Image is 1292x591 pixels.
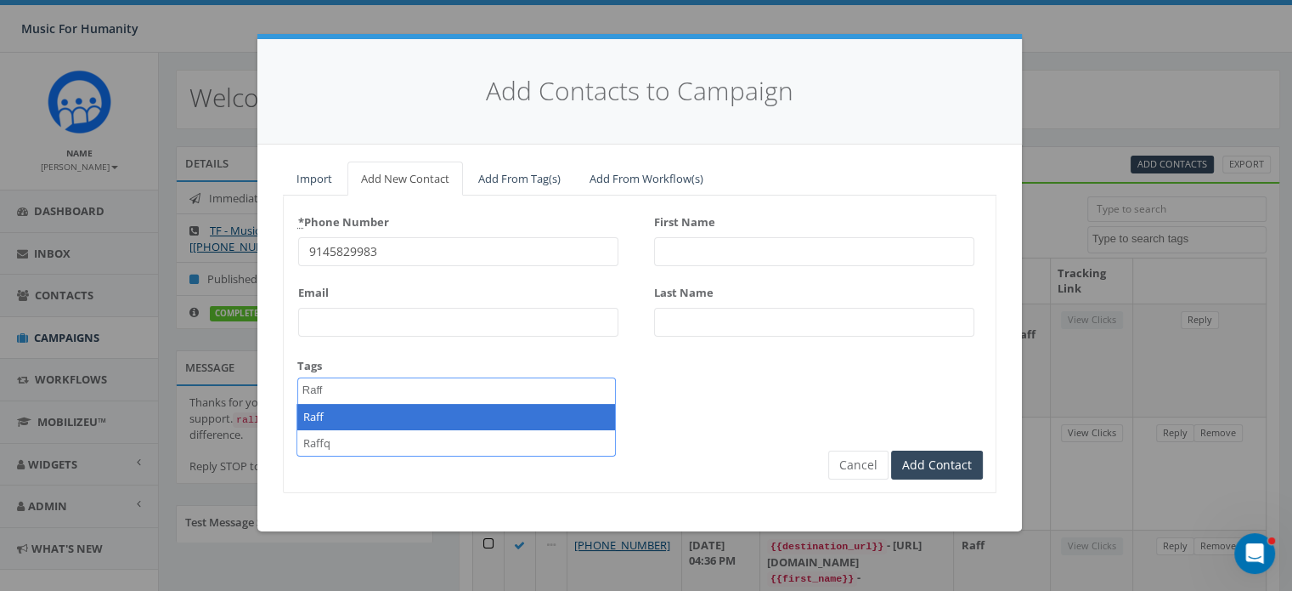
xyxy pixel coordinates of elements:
label: Phone Number [298,208,389,230]
li: Raff [297,404,614,430]
abbr: required [298,214,304,230]
textarea: Search [302,383,344,398]
label: Last Name [654,279,714,301]
a: Add New Contact [347,162,463,196]
input: Enter a valid email address (e.g., example@domain.com) [298,308,618,337]
input: Add Contact [891,451,983,480]
a: Add From Workflow(s) [576,162,717,196]
input: +1 214-248-4342 [298,237,618,266]
h4: Add Contacts to Campaign [283,73,996,110]
li: Raffq [297,430,614,457]
button: Cancel [828,451,889,480]
iframe: Intercom live chat [1234,533,1275,574]
label: Email [298,279,329,301]
label: Tags [297,358,322,374]
a: Add From Tag(s) [465,162,574,196]
label: First Name [654,208,715,230]
a: Import [283,162,346,196]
